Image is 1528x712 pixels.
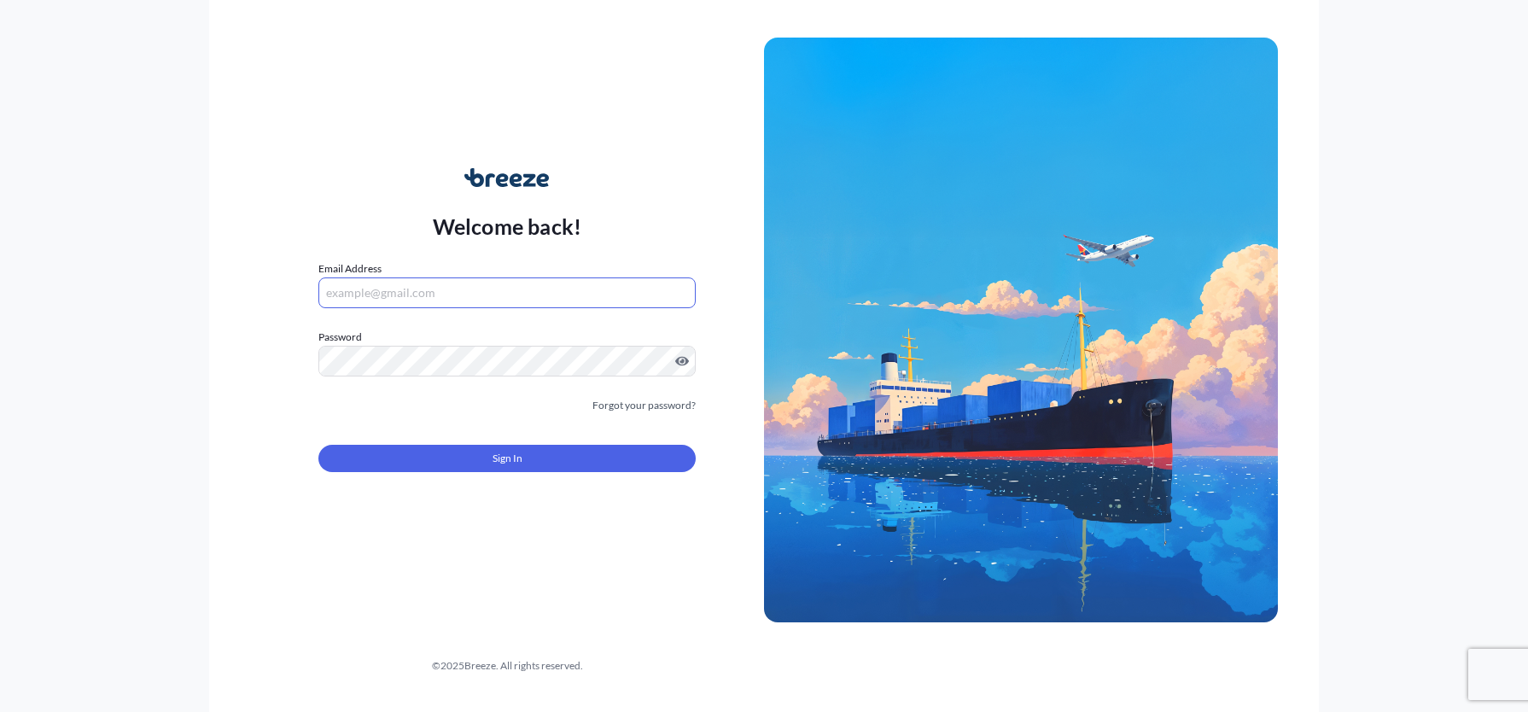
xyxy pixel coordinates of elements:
[318,260,382,277] label: Email Address
[592,397,696,414] a: Forgot your password?
[318,329,696,346] label: Password
[433,213,582,240] p: Welcome back!
[318,445,696,472] button: Sign In
[675,354,689,368] button: Show password
[764,38,1278,622] img: Ship illustration
[250,657,764,674] div: © 2025 Breeze. All rights reserved.
[318,277,696,308] input: example@gmail.com
[493,450,522,467] span: Sign In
